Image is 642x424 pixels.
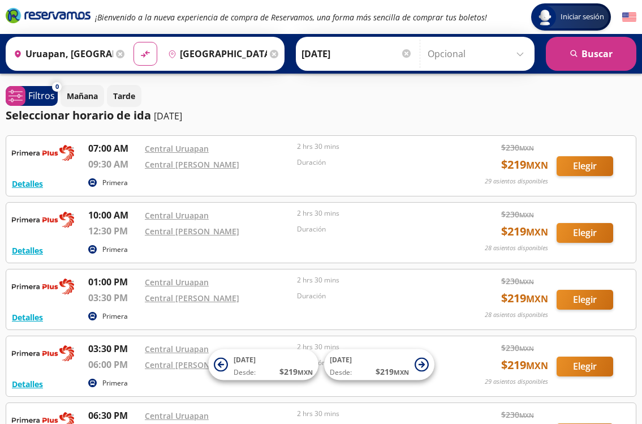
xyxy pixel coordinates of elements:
[145,143,209,154] a: Central Uruapan
[297,157,443,168] p: Duración
[234,355,256,365] span: [DATE]
[501,142,534,153] span: $ 230
[394,368,409,376] small: MXN
[6,86,58,106] button: 0Filtros
[12,342,74,365] img: RESERVAMOS
[6,7,91,24] i: Brand Logo
[297,342,443,352] p: 2 hrs 30 mins
[28,89,55,102] p: Filtros
[67,90,98,102] p: Mañana
[154,109,182,123] p: [DATE]
[145,226,239,237] a: Central [PERSON_NAME]
[12,142,74,164] img: RESERVAMOS
[88,291,139,305] p: 03:30 PM
[107,85,141,107] button: Tarde
[95,12,487,23] em: ¡Bienvenido a la nueva experiencia de compra de Reservamos, una forma más sencilla de comprar tus...
[88,208,139,222] p: 10:00 AM
[12,208,74,231] img: RESERVAMOS
[145,293,239,303] a: Central [PERSON_NAME]
[88,157,139,171] p: 09:30 AM
[519,277,534,286] small: MXN
[88,224,139,238] p: 12:30 PM
[526,159,548,172] small: MXN
[234,367,256,378] span: Desde:
[279,366,313,378] span: $ 219
[145,344,209,354] a: Central Uruapan
[102,178,128,188] p: Primera
[6,107,151,124] p: Seleccionar horario de ida
[9,40,113,68] input: Buscar Origen
[557,156,613,176] button: Elegir
[556,11,609,23] span: Iniciar sesión
[297,291,443,301] p: Duración
[519,344,534,353] small: MXN
[163,40,268,68] input: Buscar Destino
[102,311,128,322] p: Primera
[428,40,529,68] input: Opcional
[485,377,548,387] p: 29 asientos disponibles
[622,10,636,24] button: English
[526,226,548,238] small: MXN
[297,224,443,234] p: Duración
[12,311,43,323] button: Detalles
[102,378,128,388] p: Primera
[297,208,443,219] p: 2 hrs 30 mins
[145,159,239,170] a: Central [PERSON_NAME]
[501,275,534,287] span: $ 230
[88,409,139,422] p: 06:30 PM
[376,366,409,378] span: $ 219
[12,245,43,256] button: Detalles
[557,357,613,376] button: Elegir
[485,243,548,253] p: 28 asientos disponibles
[208,349,318,380] button: [DATE]Desde:$219MXN
[88,275,139,289] p: 01:00 PM
[297,409,443,419] p: 2 hrs 30 mins
[330,367,352,378] span: Desde:
[501,290,548,307] span: $ 219
[145,359,239,370] a: Central [PERSON_NAME]
[557,290,613,310] button: Elegir
[501,208,534,220] span: $ 230
[61,85,104,107] button: Mañana
[12,378,43,390] button: Detalles
[546,37,636,71] button: Buscar
[145,277,209,288] a: Central Uruapan
[88,342,139,356] p: 03:30 PM
[301,40,412,68] input: Elegir Fecha
[88,142,139,155] p: 07:00 AM
[501,409,534,421] span: $ 230
[526,359,548,372] small: MXN
[330,355,352,365] span: [DATE]
[145,210,209,221] a: Central Uruapan
[6,7,91,27] a: Brand Logo
[297,142,443,152] p: 2 hrs 30 mins
[519,411,534,419] small: MXN
[88,358,139,371] p: 06:00 PM
[12,275,74,298] img: RESERVAMOS
[526,293,548,305] small: MXN
[485,177,548,186] p: 29 asientos disponibles
[485,310,548,320] p: 28 asientos disponibles
[297,275,443,285] p: 2 hrs 30 mins
[102,245,128,255] p: Primera
[113,90,135,102] p: Tarde
[12,178,43,190] button: Detalles
[519,144,534,152] small: MXN
[519,211,534,219] small: MXN
[557,223,613,243] button: Elegir
[501,156,548,173] span: $ 219
[298,368,313,376] small: MXN
[145,410,209,421] a: Central Uruapan
[501,223,548,240] span: $ 219
[501,357,548,374] span: $ 219
[324,349,434,380] button: [DATE]Desde:$219MXN
[501,342,534,354] span: $ 230
[55,82,59,92] span: 0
